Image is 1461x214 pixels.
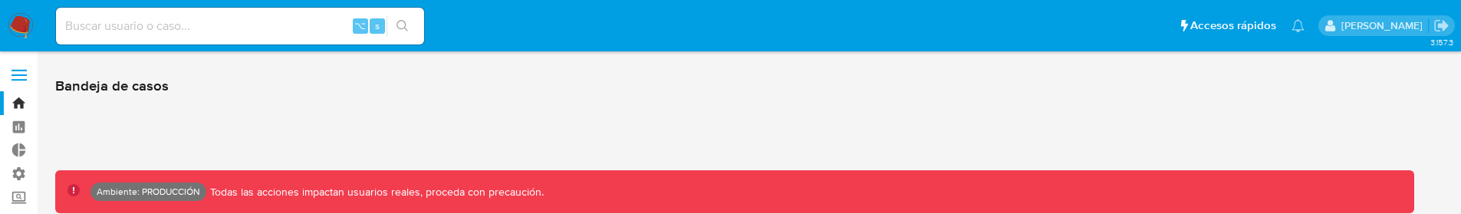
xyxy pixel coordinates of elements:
[1341,18,1428,33] p: omar.guzman@mercadolibre.com.co
[375,18,380,33] span: s
[387,15,418,37] button: search-icon
[56,16,424,36] input: Buscar usuario o caso...
[206,185,544,199] p: Todas las acciones impactan usuarios reales, proceda con precaución.
[1292,19,1305,32] a: Notificaciones
[97,189,200,195] p: Ambiente: PRODUCCIÓN
[1433,18,1449,34] a: Salir
[1190,18,1276,34] span: Accesos rápidos
[354,18,366,33] span: ⌥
